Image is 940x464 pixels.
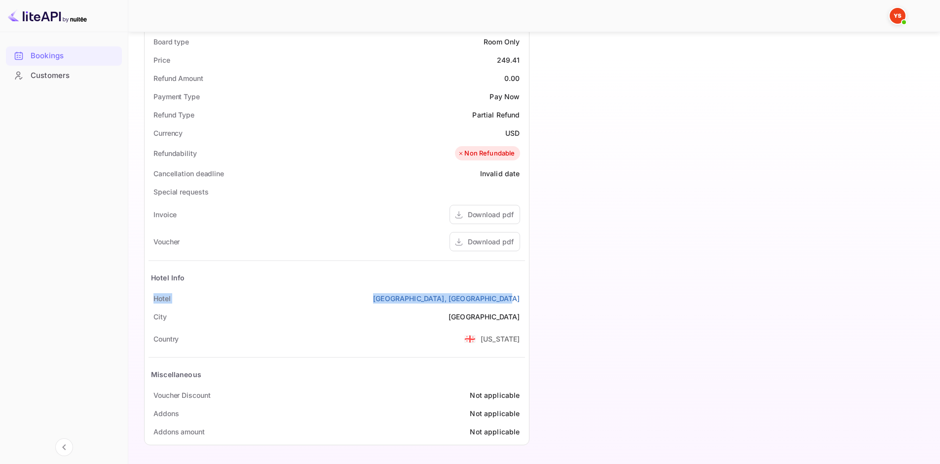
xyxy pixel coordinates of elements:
[153,334,179,344] div: Country
[489,91,520,102] div: Pay Now
[470,426,520,437] div: Not applicable
[31,50,117,62] div: Bookings
[6,46,122,65] a: Bookings
[153,110,194,120] div: Refund Type
[153,37,189,47] div: Board type
[457,149,515,158] div: Non Refundable
[153,390,210,400] div: Voucher Discount
[6,46,122,66] div: Bookings
[497,55,520,65] div: 249.41
[6,66,122,85] div: Customers
[6,66,122,84] a: Customers
[505,128,520,138] div: USD
[153,209,177,220] div: Invoice
[153,236,180,247] div: Voucher
[153,187,208,197] div: Special requests
[153,91,200,102] div: Payment Type
[153,293,171,304] div: Hotel
[8,8,87,24] img: LiteAPI logo
[31,70,117,81] div: Customers
[55,438,73,456] button: Collapse navigation
[484,37,520,47] div: Room Only
[468,209,514,220] div: Download pdf
[153,148,197,158] div: Refundability
[153,128,183,138] div: Currency
[464,330,476,348] span: United States
[449,311,520,322] div: [GEOGRAPHIC_DATA]
[153,55,170,65] div: Price
[151,369,201,380] div: Miscellaneous
[470,390,520,400] div: Not applicable
[153,408,179,419] div: Addons
[153,168,224,179] div: Cancellation deadline
[890,8,905,24] img: Yandex Support
[153,426,205,437] div: Addons amount
[153,311,167,322] div: City
[481,334,520,344] div: [US_STATE]
[472,110,520,120] div: Partial Refund
[373,293,520,304] a: [GEOGRAPHIC_DATA], [GEOGRAPHIC_DATA]
[151,272,185,283] div: Hotel Info
[480,168,520,179] div: Invalid date
[470,408,520,419] div: Not applicable
[504,73,520,83] div: 0.00
[468,236,514,247] div: Download pdf
[153,73,203,83] div: Refund Amount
